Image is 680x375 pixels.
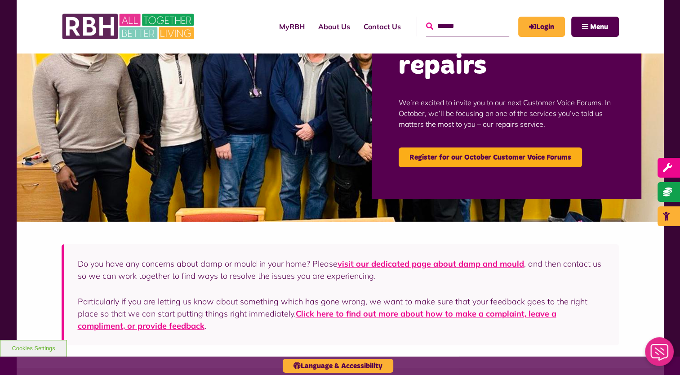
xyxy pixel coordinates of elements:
[338,259,524,269] a: visit our dedicated page about damp and mould
[78,308,556,331] a: Click here to find out more about how to make a complaint, leave a compliment, or provide feedback
[518,17,565,37] a: MyRBH
[426,17,509,36] input: Search
[399,147,582,167] a: Register for our October Customer Voice Forums
[78,295,605,332] p: Particularly if you are letting us know about something which has gone wrong, we want to make sur...
[62,9,196,44] img: RBH
[357,14,408,39] a: Contact Us
[590,23,608,31] span: Menu
[571,17,619,37] button: Navigation
[78,258,605,282] p: Do you have any concerns about damp or mould in your home? Please , and then contact us so we can...
[272,14,311,39] a: MyRBH
[283,359,393,373] button: Language & Accessibility
[399,84,614,143] p: We’re excited to invite you to our next Customer Voice Forums. In October, we’ll be focusing on o...
[640,335,680,375] iframe: Netcall Web Assistant for live chat
[311,14,357,39] a: About Us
